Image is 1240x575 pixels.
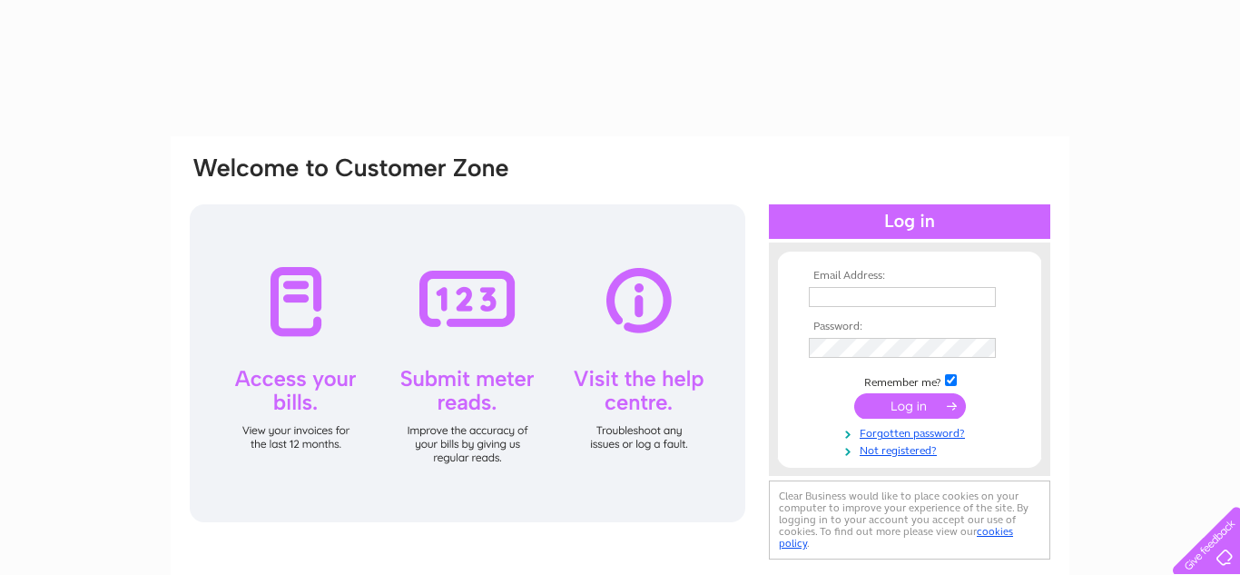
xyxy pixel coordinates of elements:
td: Remember me? [804,372,1015,390]
div: Clear Business would like to place cookies on your computer to improve your experience of the sit... [769,481,1050,560]
th: Password: [804,321,1015,333]
th: Email Address: [804,270,1015,283]
input: Submit [854,393,966,419]
a: cookies policy [779,525,1013,550]
a: Not registered? [809,441,1015,458]
a: Forgotten password? [809,423,1015,441]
